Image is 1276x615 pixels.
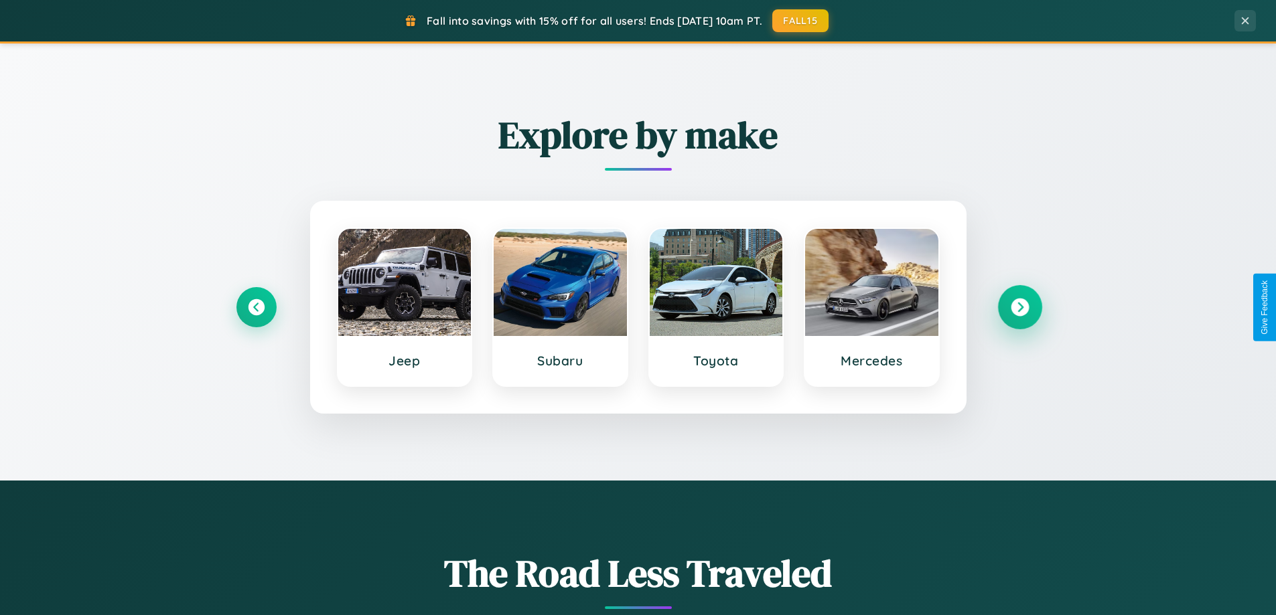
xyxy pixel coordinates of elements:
[236,547,1040,599] h1: The Road Less Traveled
[352,353,458,369] h3: Jeep
[507,353,614,369] h3: Subaru
[1260,280,1269,335] div: Give Feedback
[663,353,770,369] h3: Toyota
[236,109,1040,161] h2: Explore by make
[427,14,762,27] span: Fall into savings with 15% off for all users! Ends [DATE] 10am PT.
[772,9,829,32] button: FALL15
[819,353,925,369] h3: Mercedes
